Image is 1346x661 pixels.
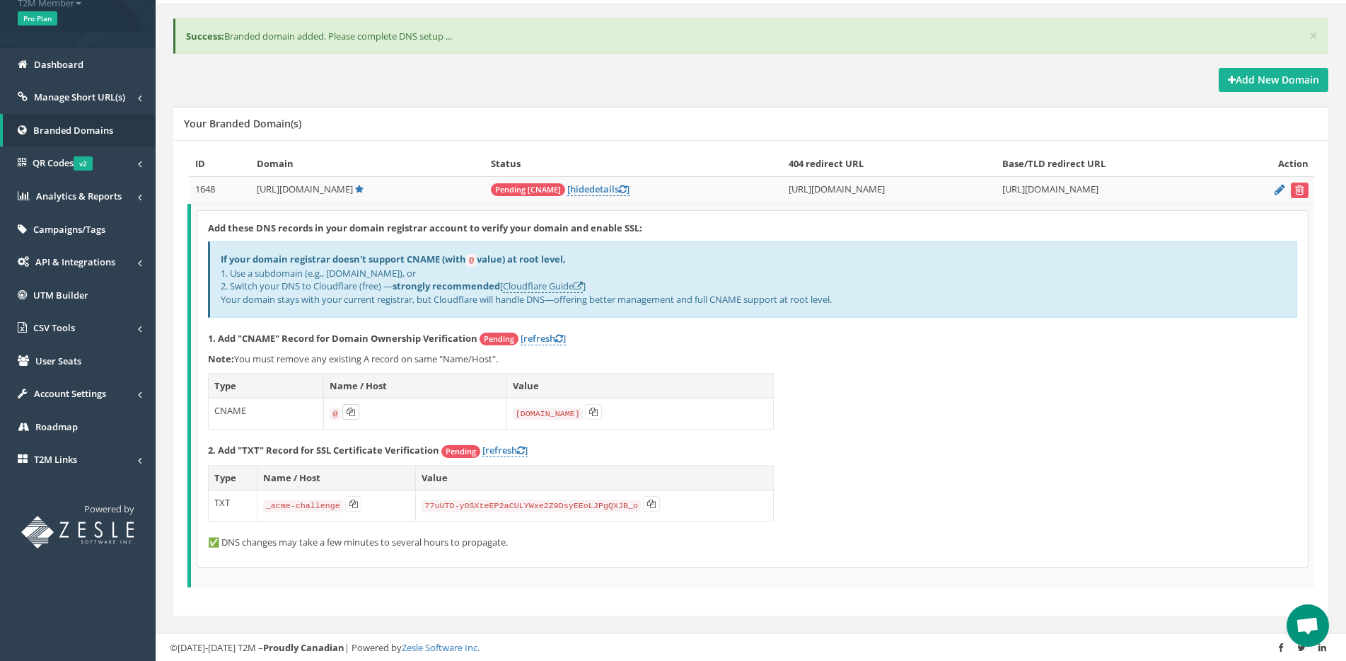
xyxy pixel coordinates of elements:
[208,241,1297,317] div: 1. Use a subdomain (e.g., [DOMAIN_NAME]), or 2. Switch your DNS to Cloudflare (free) — [ ] Your d...
[208,352,234,365] b: Note:
[33,156,93,169] span: QR Codes
[1228,73,1319,86] strong: Add New Domain
[783,176,997,204] td: [URL][DOMAIN_NAME]
[783,151,997,176] th: 404 redirect URL
[422,500,641,512] code: 77uUTD-yOSXteEP2aCULYWxe2Z9DsyEEoLJPgQXJB_o
[36,190,122,202] span: Analytics & Reports
[33,321,75,334] span: CSV Tools
[485,151,783,176] th: Status
[34,387,106,400] span: Account Settings
[1309,28,1318,43] button: ×
[567,183,630,196] a: [hidedetails]
[173,18,1328,54] div: Branded domain added. Please complete DNS setup ...
[393,280,500,292] b: strongly recommended
[416,465,774,490] th: Value
[33,289,88,301] span: UTM Builder
[208,332,477,345] strong: 1. Add "CNAME" Record for Domain Ownership Verification
[263,500,343,512] code: _acme-challenge
[997,151,1224,176] th: Base/TLD redirect URL
[34,453,77,466] span: T2M Links
[190,176,251,204] td: 1648
[33,124,113,137] span: Branded Domains
[209,490,257,522] td: TXT
[208,444,439,456] strong: 2. Add "TXT" Record for SSL Certificate Verification
[506,373,773,398] th: Value
[35,355,81,367] span: User Seats
[263,641,344,654] strong: Proudly Canadian
[324,373,506,398] th: Name / Host
[170,641,1332,655] div: ©[DATE]-[DATE] T2M – | Powered by
[190,151,251,176] th: ID
[503,280,583,293] a: Cloudflare Guide
[257,465,416,490] th: Name / Host
[34,58,83,71] span: Dashboard
[208,536,1297,549] p: ✅ DNS changes may take a few minutes to several hours to propagate.
[34,91,125,103] span: Manage Short URL(s)
[186,30,224,42] b: Success:
[209,373,324,398] th: Type
[21,516,134,548] img: T2M URL Shortener powered by Zesle Software Inc.
[355,183,364,195] a: Default
[482,444,528,457] a: [refresh]
[402,641,480,654] a: Zesle Software Inc.
[35,255,115,268] span: API & Integrations
[257,183,353,195] span: [URL][DOMAIN_NAME]
[208,352,1297,366] p: You must remove any existing A record on same "Name/Host".
[491,183,565,196] span: Pending [CNAME]
[209,465,257,490] th: Type
[1224,151,1314,176] th: Action
[74,156,93,171] span: v2
[33,223,105,236] span: Campaigns/Tags
[84,502,134,515] span: Powered by
[35,420,78,433] span: Roadmap
[480,333,518,345] span: Pending
[513,408,583,420] code: [DOMAIN_NAME]
[997,176,1224,204] td: [URL][DOMAIN_NAME]
[570,183,589,195] span: hide
[330,408,340,420] code: @
[1287,604,1329,647] div: Open chat
[208,222,642,234] strong: Add these DNS records in your domain registrar account to verify your domain and enable SSL:
[184,118,301,129] h5: Your Branded Domain(s)
[521,332,566,345] a: [refresh]
[209,398,324,430] td: CNAME
[466,254,477,267] code: @
[441,445,480,458] span: Pending
[1219,68,1328,92] a: Add New Domain
[18,11,57,25] span: Pro Plan
[221,253,566,265] b: If your domain registrar doesn't support CNAME (with value) at root level,
[251,151,486,176] th: Domain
